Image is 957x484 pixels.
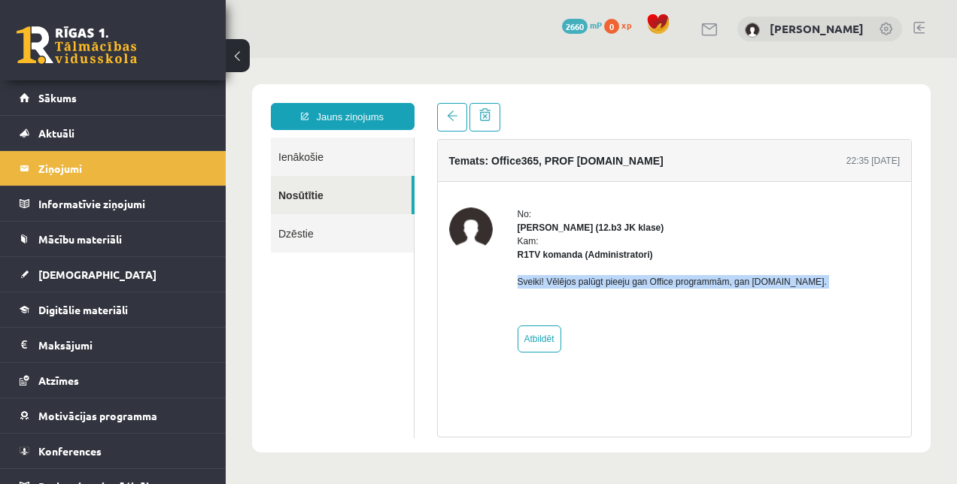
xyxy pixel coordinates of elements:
span: Aktuāli [38,126,74,140]
span: Konferences [38,444,102,458]
legend: Ziņojumi [38,151,207,186]
a: Motivācijas programma [20,398,207,433]
span: [DEMOGRAPHIC_DATA] [38,268,156,281]
span: Atzīmes [38,374,79,387]
span: Motivācijas programma [38,409,157,422]
a: Sākums [20,80,207,115]
p: Sveiki! Vēlējos palūgt pieeju gan Office programmām, gan [DOMAIN_NAME]. [292,217,601,231]
span: 0 [604,19,619,34]
span: Digitālie materiāli [38,303,128,316]
a: [PERSON_NAME] [770,21,864,36]
strong: [PERSON_NAME] (12.b3 JK klase) [292,165,439,175]
a: Jauns ziņojums [45,45,189,72]
a: Aktuāli [20,116,207,150]
span: xp [621,19,631,31]
a: Maksājumi [20,328,207,362]
a: Digitālie materiāli [20,292,207,327]
a: Ziņojumi [20,151,207,186]
span: Mācību materiāli [38,232,122,246]
a: Konferences [20,434,207,468]
a: Atbildēt [292,268,336,295]
span: Sākums [38,91,77,104]
div: No: [292,150,601,163]
img: Kristīne Santa Pētersone [223,150,267,193]
span: 2660 [562,19,588,34]
a: Rīgas 1. Tālmācības vidusskola [17,26,137,64]
div: 22:35 [DATE] [621,96,674,110]
div: Kam: [292,177,601,204]
a: Dzēstie [45,156,188,195]
a: Informatīvie ziņojumi [20,186,207,221]
a: Atzīmes [20,363,207,398]
img: Kristīne Santa Pētersone [745,23,760,38]
a: 2660 mP [562,19,602,31]
strong: R1TV komanda (Administratori) [292,192,427,202]
a: Ienākošie [45,80,188,118]
h4: Temats: Office365, PROF [DOMAIN_NAME] [223,97,438,109]
a: Mācību materiāli [20,222,207,256]
span: mP [590,19,602,31]
legend: Informatīvie ziņojumi [38,186,207,221]
a: Nosūtītie [45,118,186,156]
a: 0 xp [604,19,639,31]
a: [DEMOGRAPHIC_DATA] [20,257,207,292]
legend: Maksājumi [38,328,207,362]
